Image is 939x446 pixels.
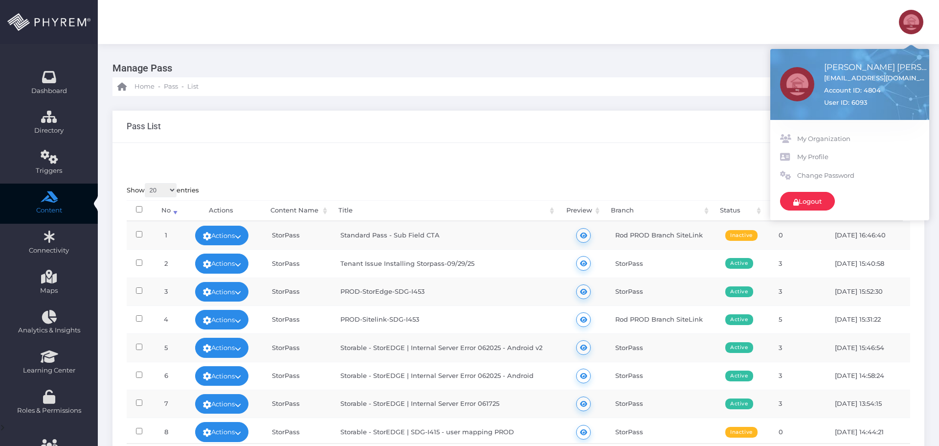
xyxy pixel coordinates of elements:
[826,418,910,446] td: [DATE] 14:44:21
[725,314,753,325] span: Active
[6,246,91,256] span: Connectivity
[195,254,249,273] a: Actions
[797,152,919,162] span: My Profile
[152,221,180,249] td: 1
[826,278,910,305] td: [DATE] 15:52:30
[152,390,180,418] td: 7
[780,166,919,185] a: Change Password
[180,200,262,221] th: Actions
[606,221,716,249] td: Rod PROD Branch SiteLink
[134,82,155,92] span: Home
[725,342,753,353] span: Active
[263,221,332,249] td: StorPass
[187,77,199,96] a: List
[145,183,177,197] select: Showentries
[780,130,919,148] a: My Organization
[263,278,332,305] td: StorPass
[164,82,178,92] span: Pass
[152,418,180,446] td: 8
[112,59,917,77] h3: Manage Pass
[824,73,927,83] a: [EMAIL_ADDRESS][DOMAIN_NAME]
[164,77,178,96] a: Pass
[263,333,332,361] td: StorPass
[826,333,910,361] td: [DATE] 15:46:54
[195,282,249,302] a: Actions
[152,278,180,305] td: 3
[557,200,602,221] th: Preview: activate to sort column ascending
[770,278,827,305] td: 3
[711,200,764,221] th: Status: activate to sort column ascending
[332,390,561,418] td: Storable - StorEDGE | Internal Server Error 061725
[725,399,753,409] span: Active
[263,305,332,333] td: StorPass
[152,249,180,277] td: 2
[6,326,91,335] span: Analytics & Insights
[797,134,919,144] span: My Organization
[725,286,753,297] span: Active
[770,333,827,361] td: 3
[195,394,249,414] a: Actions
[152,305,180,333] td: 4
[606,362,716,390] td: StorPass
[195,422,249,442] a: Actions
[195,226,249,245] a: Actions
[6,206,91,215] span: Content
[332,333,561,361] td: Storable - StorEDGE | Internal Server Error 062025 - Android v2
[606,278,716,305] td: StorPass
[780,148,919,166] a: My Profile
[195,310,249,329] a: Actions
[117,77,155,96] a: Home
[824,86,881,95] div: Account ID: 4804
[780,192,835,211] a: Logout
[725,230,758,241] span: Inactive
[6,166,91,176] span: Triggers
[606,390,716,418] td: StorPass
[195,366,249,386] a: Actions
[332,418,561,446] td: Storable - StorEDGE | SDG-I415 - user mapping PROD
[263,390,332,418] td: StorPass
[195,338,249,357] a: Actions
[770,418,827,446] td: 0
[263,249,332,277] td: StorPass
[263,362,332,390] td: StorPass
[763,200,820,221] th: User Count: activate to sort column ascending
[770,390,827,418] td: 3
[152,333,180,361] td: 5
[602,200,711,221] th: Branch: activate to sort column ascending
[127,121,161,131] h3: Pass List
[180,82,185,92] li: -
[332,362,561,390] td: Storable - StorEDGE | Internal Server Error 062025 - Android
[332,305,561,333] td: PROD-Sitelink-SDG-I453
[31,86,67,96] span: Dashboard
[770,249,827,277] td: 3
[606,305,716,333] td: Rod PROD Branch SiteLink
[263,418,332,446] td: StorPass
[187,82,199,92] span: List
[606,418,716,446] td: StorPass
[725,427,758,438] span: Inactive
[826,362,910,390] td: [DATE] 14:58:24
[40,286,58,296] span: Maps
[6,366,91,376] span: Learning Center
[770,221,827,249] td: 0
[824,61,927,73] span: Rod Allen Javier
[606,333,716,361] td: StorPass
[725,258,753,269] span: Active
[6,406,91,416] span: Roles & Permissions
[332,278,561,305] td: PROD-StorEdge-SDG-I453
[826,305,910,333] td: [DATE] 15:31:22
[824,98,927,108] div: User ID: 6093
[606,249,716,277] td: StorPass
[826,221,910,249] td: [DATE] 16:46:40
[156,82,162,92] li: -
[826,390,910,418] td: [DATE] 13:54:15
[6,126,91,136] span: Directory
[826,249,910,277] td: [DATE] 15:40:58
[770,362,827,390] td: 3
[127,183,199,197] label: Show entries
[152,362,180,390] td: 6
[152,200,180,221] th: No: activate to sort column ascending
[770,305,827,333] td: 5
[332,249,561,277] td: Tenant Issue Installing Storpass-09/29/25
[330,200,557,221] th: Title: activate to sort column ascending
